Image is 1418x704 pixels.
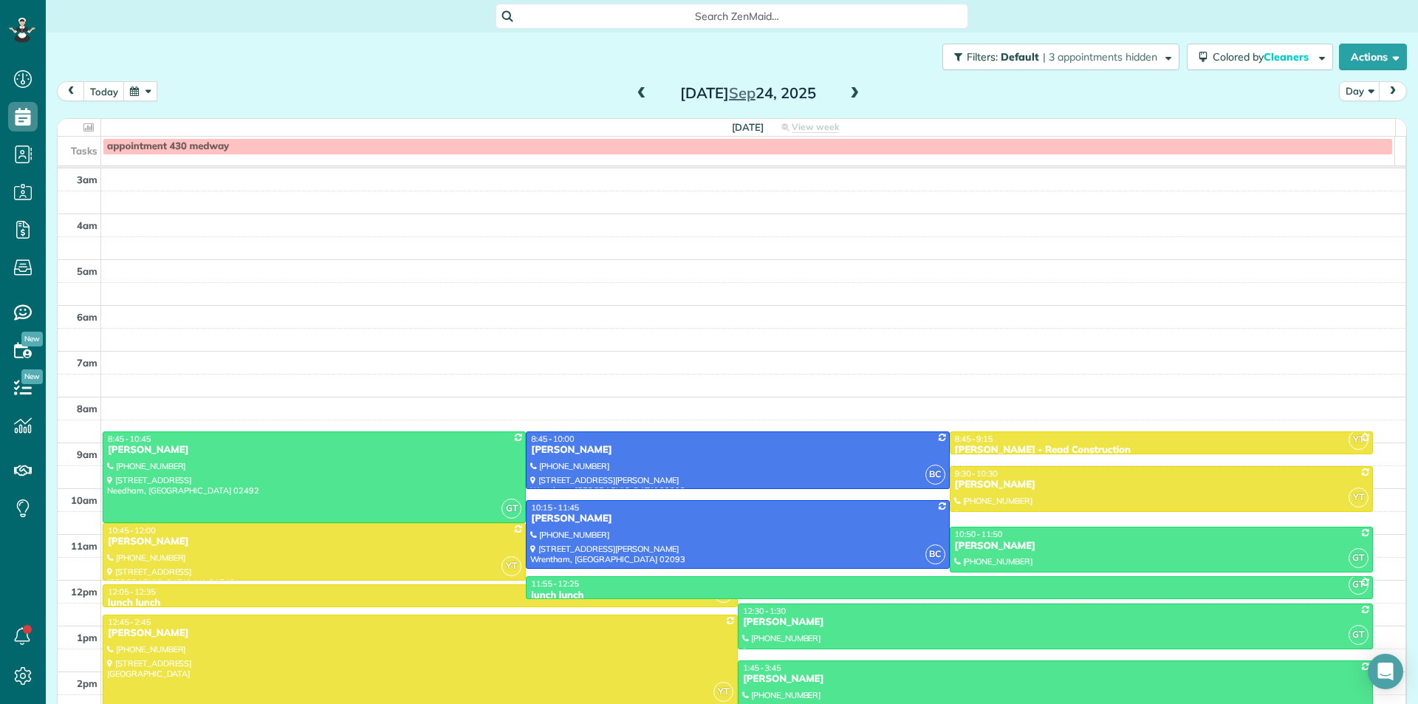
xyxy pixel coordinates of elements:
[935,44,1179,70] a: Filters: Default | 3 appointments hidden
[108,525,156,536] span: 10:45 - 12:00
[530,589,1369,602] div: lunch lunch
[107,597,733,609] div: lunch lunch
[925,465,945,485] span: BC
[107,140,229,152] span: appointment 430 medway
[713,682,733,702] span: YT
[77,311,97,323] span: 6am
[955,434,993,444] span: 8:45 - 9:15
[955,468,998,479] span: 9:30 - 10:30
[1349,488,1369,508] span: YT
[77,174,97,185] span: 3am
[732,121,764,133] span: [DATE]
[954,479,1369,491] div: [PERSON_NAME]
[1043,50,1157,64] span: | 3 appointments hidden
[501,499,521,519] span: GT
[83,81,125,101] button: today
[531,434,574,444] span: 8:45 - 10:00
[108,617,151,627] span: 12:45 - 2:45
[77,357,97,369] span: 7am
[942,44,1179,70] button: Filters: Default | 3 appointments hidden
[71,586,97,598] span: 12pm
[531,578,579,589] span: 11:55 - 12:25
[57,81,85,101] button: prev
[107,536,521,548] div: [PERSON_NAME]
[1349,548,1369,568] span: GT
[743,606,786,616] span: 12:30 - 1:30
[77,219,97,231] span: 4am
[530,444,945,457] div: [PERSON_NAME]
[77,632,97,643] span: 1pm
[1368,654,1403,689] div: Open Intercom Messenger
[1264,50,1311,64] span: Cleaners
[742,673,1369,686] div: [PERSON_NAME]
[742,616,1369,629] div: [PERSON_NAME]
[108,434,151,444] span: 8:45 - 10:45
[1349,575,1369,595] span: GT
[71,494,97,506] span: 10am
[21,332,43,346] span: New
[729,83,756,102] span: Sep
[1349,625,1369,645] span: GT
[1339,44,1407,70] button: Actions
[1349,430,1369,450] span: YT
[108,587,156,597] span: 12:05 - 12:35
[1379,81,1407,101] button: next
[1213,50,1314,64] span: Colored by
[77,677,97,689] span: 2pm
[1187,44,1333,70] button: Colored byCleaners
[792,121,839,133] span: View week
[107,444,521,457] div: [PERSON_NAME]
[107,627,733,640] div: [PERSON_NAME]
[71,540,97,552] span: 11am
[925,544,945,564] span: BC
[656,85,840,101] h2: [DATE] 24, 2025
[21,369,43,384] span: New
[955,529,1003,539] span: 10:50 - 11:50
[1001,50,1040,64] span: Default
[743,663,781,673] span: 1:45 - 3:45
[531,502,579,513] span: 10:15 - 11:45
[967,50,998,64] span: Filters:
[77,265,97,277] span: 5am
[954,444,1369,457] div: [PERSON_NAME] - Read Construction
[1339,81,1380,101] button: Day
[530,513,945,525] div: [PERSON_NAME]
[954,540,1369,553] div: [PERSON_NAME]
[77,403,97,414] span: 8am
[501,556,521,576] span: YT
[77,448,97,460] span: 9am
